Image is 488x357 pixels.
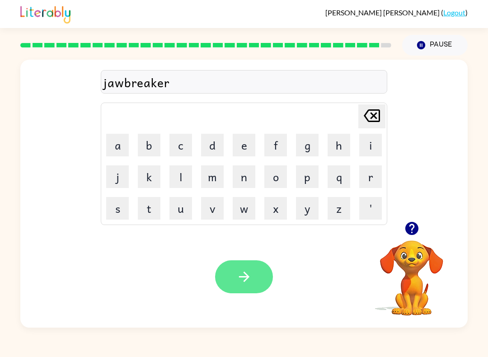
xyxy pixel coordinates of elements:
button: g [296,134,319,156]
button: u [169,197,192,220]
button: b [138,134,160,156]
button: z [328,197,350,220]
button: y [296,197,319,220]
button: f [264,134,287,156]
button: c [169,134,192,156]
span: [PERSON_NAME] [PERSON_NAME] [325,8,441,17]
button: l [169,165,192,188]
div: ( ) [325,8,468,17]
button: r [359,165,382,188]
div: jawbreaker [103,73,385,92]
button: Pause [402,35,468,56]
button: p [296,165,319,188]
button: t [138,197,160,220]
button: s [106,197,129,220]
video: Your browser must support playing .mp4 files to use Literably. Please try using another browser. [366,226,457,317]
button: j [106,165,129,188]
button: a [106,134,129,156]
button: i [359,134,382,156]
button: k [138,165,160,188]
button: w [233,197,255,220]
button: q [328,165,350,188]
button: d [201,134,224,156]
a: Logout [443,8,465,17]
button: x [264,197,287,220]
button: m [201,165,224,188]
button: v [201,197,224,220]
img: Literably [20,4,70,23]
button: o [264,165,287,188]
button: n [233,165,255,188]
button: ' [359,197,382,220]
button: e [233,134,255,156]
button: h [328,134,350,156]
